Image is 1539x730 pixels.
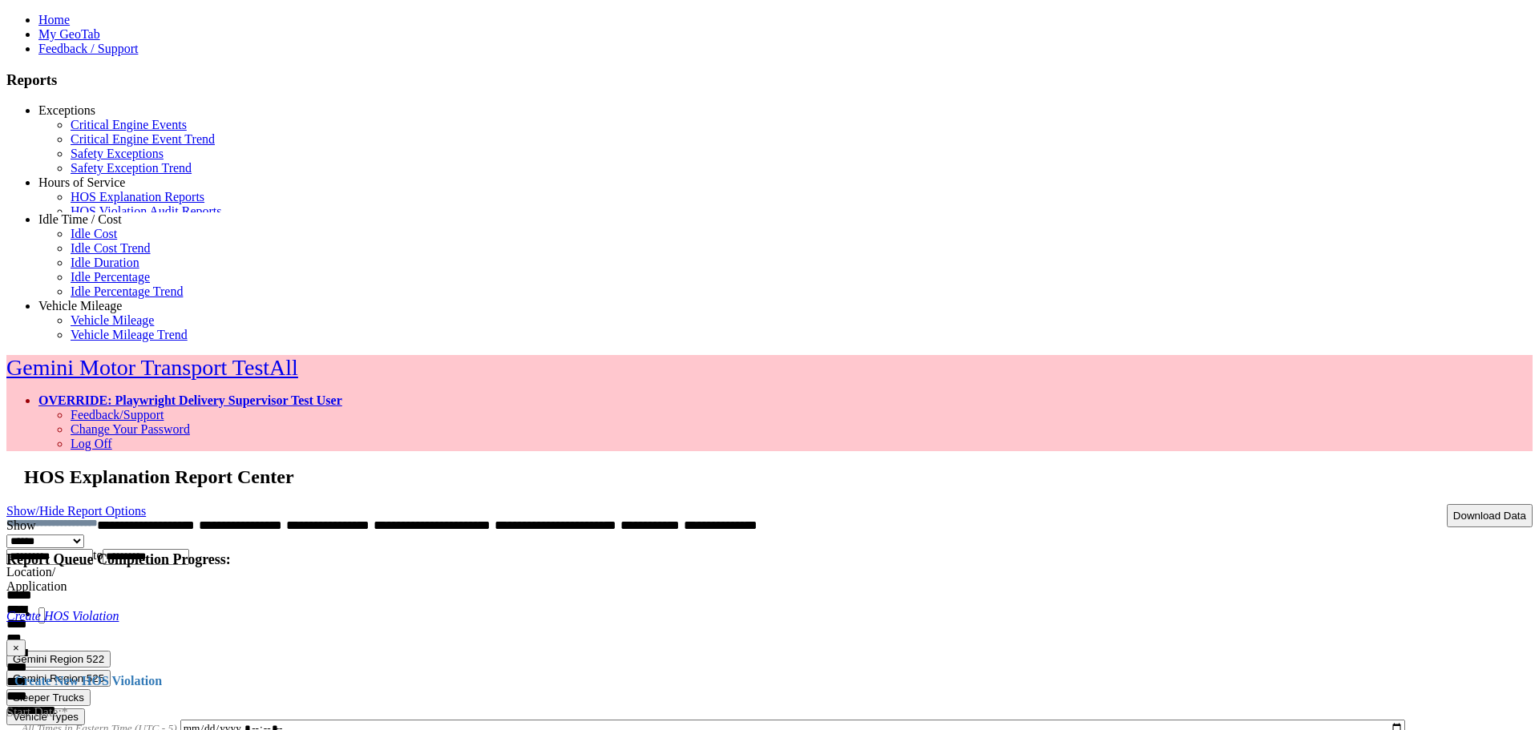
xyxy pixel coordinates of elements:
button: Gemini Region 525 [6,670,111,687]
label: Show [6,518,35,532]
a: My GeoTab [38,27,100,41]
a: Idle Percentage [71,270,150,284]
a: HOS Explanation Reports [71,190,204,204]
h4: Create New HOS Violation [6,674,1533,688]
label: Start Date:* [6,684,68,719]
a: Idle Cost [71,227,117,240]
a: OVERRIDE: Playwright Delivery Supervisor Test User [38,393,342,407]
a: Idle Duration [71,256,139,269]
a: Vehicle Mileage Trend [71,328,188,341]
button: Gemini Region 522 [6,651,111,667]
a: Change Your Password [71,422,190,436]
a: Home [38,13,70,26]
a: Idle Cost Trend [71,241,151,255]
a: Safety Exceptions [71,147,164,160]
a: Show/Hide Report Options [6,500,146,522]
a: Exceptions [38,103,95,117]
span: to [93,548,103,562]
a: Hours of Service [38,175,125,189]
button: × [6,639,26,656]
a: Idle Time / Cost [38,212,122,226]
a: Create HOS Violation [6,609,119,623]
a: Feedback/Support [71,408,164,421]
a: Critical Engine Events [71,118,187,131]
a: Log Off [71,437,112,450]
h2: HOS Explanation Report Center [24,466,1533,488]
label: Location/ Application [6,565,67,593]
a: Gemini Motor Transport TestAll [6,355,298,380]
button: Download Data [1447,504,1533,527]
a: Idle Percentage Trend [71,284,183,298]
a: Vehicle Mileage [38,299,122,313]
a: Feedback / Support [38,42,138,55]
a: HOS Violation Audit Reports [71,204,222,218]
a: Critical Engine Event Trend [71,132,215,146]
a: Vehicle Mileage [71,313,154,327]
h4: Report Queue Completion Progress: [6,551,1533,568]
h3: Reports [6,71,1533,89]
a: Safety Exception Trend [71,161,192,175]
